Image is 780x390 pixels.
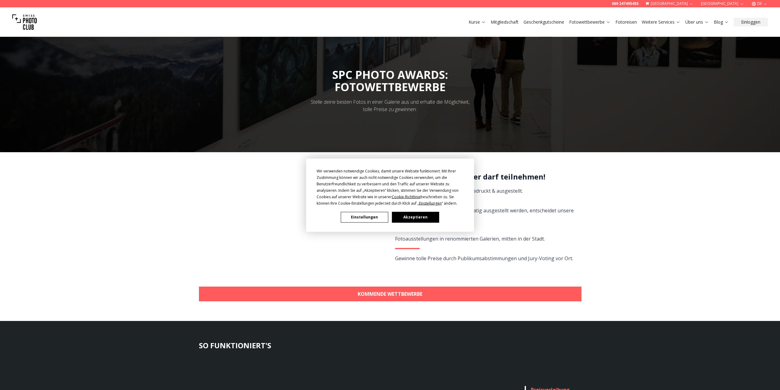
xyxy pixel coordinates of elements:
[341,212,388,222] button: Einstellungen
[392,212,439,222] button: Akzeptieren
[419,200,442,206] span: Einstellungen
[317,168,464,206] div: Wir verwenden notwendige Cookies, damit unsere Website funktioniert. Mit Ihrer Zustimmung können ...
[392,194,420,199] span: Cookie-Richtlinie
[306,158,474,232] div: Cookie Consent Prompt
